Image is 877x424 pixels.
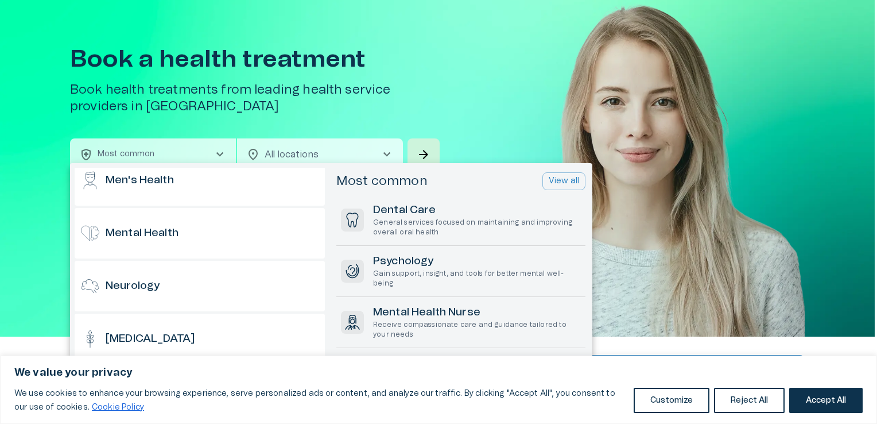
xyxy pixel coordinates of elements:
[714,388,785,413] button: Reject All
[373,320,581,340] p: Receive compassionate care and guidance tailored to your needs
[59,9,76,18] span: Help
[14,387,625,414] p: We use cookies to enhance your browsing experience, serve personalized ads or content, and analyz...
[373,218,581,237] p: General services focused on maintaining and improving overall oral health
[373,269,581,288] p: Gain support, insight, and tools for better mental well-being
[542,172,585,190] button: View all
[14,366,863,380] p: We value your privacy
[373,254,581,269] h6: Psychology
[634,388,709,413] button: Customize
[549,175,579,187] p: View all
[106,226,178,241] h6: Mental Health
[789,388,863,413] button: Accept All
[336,173,428,190] h5: Most common
[106,173,174,188] h6: Men's Health
[373,203,581,218] h6: Dental Care
[373,305,581,321] h6: Mental Health Nurse
[106,279,160,294] h6: Neurology
[91,403,145,412] a: Cookie Policy
[106,332,195,347] h6: [MEDICAL_DATA]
